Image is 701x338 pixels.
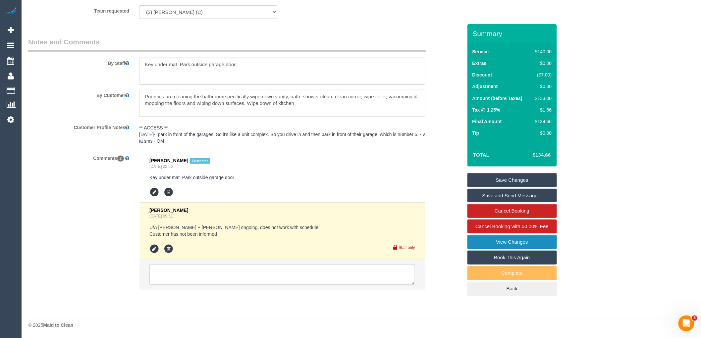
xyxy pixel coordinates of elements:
a: Save Changes [467,173,557,187]
label: Comments [23,153,134,162]
h4: $134.66 [513,152,551,158]
a: [DATE] 22:56 [149,164,173,169]
label: By Customer [23,90,134,99]
div: $0.00 [532,130,552,136]
div: © 2025 [28,322,694,328]
div: $1.66 [532,107,552,113]
span: [PERSON_NAME] [149,208,188,213]
pre: ** ACCESS ** [DATE]- park in front of the garages. So it's like a unit complex. So you drive in a... [139,124,425,144]
div: $0.00 [532,60,552,67]
span: Cancel Booking with 50.00% Fee [475,223,549,229]
a: Back [467,282,557,296]
div: $133.00 [532,95,552,102]
label: Team requested [23,5,134,14]
legend: Notes and Comments [28,37,426,52]
h3: Summary [473,30,554,37]
label: Tip [472,130,479,136]
label: Service [472,48,489,55]
iframe: Intercom live chat [678,315,694,331]
pre: Key under mat. Park outside garage door [149,174,415,181]
label: Extras [472,60,487,67]
div: $134.66 [532,118,552,125]
a: Cancel Booking with 50.00% Fee [467,219,557,233]
img: Automaid Logo [4,7,17,16]
span: Customer [190,158,210,164]
strong: Total [473,152,490,158]
a: [DATE] 09:51 [149,214,173,218]
span: 2 [117,156,124,162]
label: By Staff [23,58,134,67]
label: Amount (before Taxes) [472,95,522,102]
div: $0.00 [532,83,552,90]
a: Book This Again [467,251,557,265]
strong: Maid to Clean [43,322,73,328]
span: [PERSON_NAME] [149,158,188,163]
a: Save and Send Message... [467,189,557,203]
span: 3 [692,315,697,321]
label: Final Amount [472,118,502,125]
small: Staff only [399,245,415,250]
a: View Changes [467,235,557,249]
label: Customer Profile Notes [23,122,134,131]
label: Adjustment [472,83,498,90]
a: Cancel Booking [467,204,557,218]
div: $140.00 [532,48,552,55]
div: ($7.00) [532,72,552,78]
label: Discount [472,72,492,78]
pre: U/A [PERSON_NAME] + [PERSON_NAME] ongoing, does not work with schedule Customer has not been info... [149,224,415,237]
label: Tax @ 1.25% [472,107,500,113]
